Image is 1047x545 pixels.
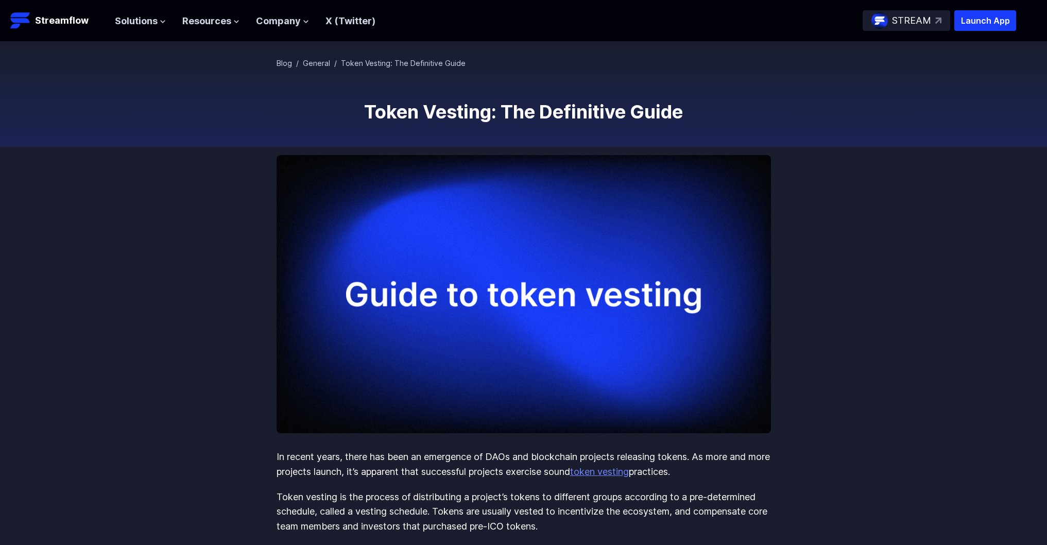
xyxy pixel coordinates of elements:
[35,13,89,28] p: Streamflow
[935,18,941,24] img: top-right-arrow.svg
[341,59,466,67] span: Token Vesting: The Definitive Guide
[892,13,931,28] p: STREAM
[277,450,771,480] p: In recent years, there has been an emergence of DAOs and blockchain projects releasing tokens. As...
[303,59,330,67] a: General
[256,14,301,29] span: Company
[115,14,158,29] span: Solutions
[296,59,299,67] span: /
[256,14,309,29] button: Company
[277,59,292,67] a: Blog
[570,466,629,477] a: token vesting
[277,101,771,122] h1: Token Vesting: The Definitive Guide
[863,10,950,31] a: STREAM
[871,12,888,29] img: streamflow-logo-circle.png
[182,14,231,29] span: Resources
[10,10,105,31] a: Streamflow
[115,14,166,29] button: Solutions
[334,59,337,67] span: /
[10,10,31,31] img: Streamflow Logo
[277,490,771,534] p: Token vesting is the process of distributing a project’s tokens to different groups according to ...
[182,14,239,29] button: Resources
[954,10,1016,31] button: Launch App
[277,155,771,433] img: Token Vesting: The Definitive Guide
[325,15,375,26] a: X (Twitter)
